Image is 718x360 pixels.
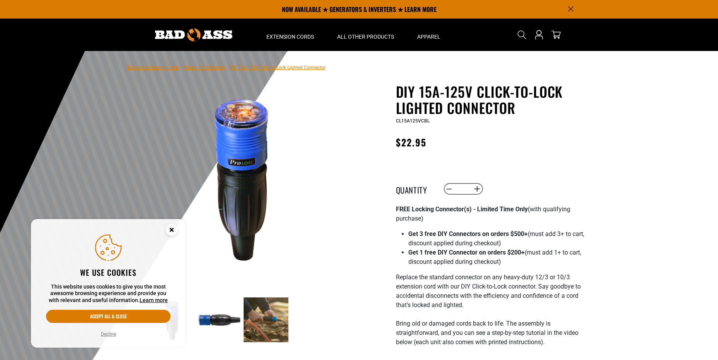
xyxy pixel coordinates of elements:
[99,330,118,338] button: Decline
[140,297,168,303] a: Learn more
[227,65,228,70] span: ›
[230,65,326,70] span: DIY 15A-125V Click-to-Lock Lighted Connector
[155,29,232,41] img: Bad Ass Extension Cords
[46,284,171,304] p: This website uses cookies to give you the most awesome browsing experience and provide you with r...
[396,83,585,116] h1: DIY 15A-125V Click-to-Lock Lighted Connector
[46,310,171,323] button: Accept all & close
[406,19,452,51] summary: Apparel
[408,230,584,247] span: (must add 3+ to cart, discount applied during checkout)
[408,249,581,265] span: (must add 1+ to cart, discount applied during checkout)
[396,273,585,356] p: Replace the standard connector on any heavy-duty 12/3 or 10/3 extension cord with our DIY Click-t...
[184,65,225,70] a: Return to Collection
[127,65,179,70] a: Bad Ass Extension Cords
[396,184,435,194] label: Quantity
[396,205,570,222] span: (with qualifying purchase)
[326,19,406,51] summary: All Other Products
[266,33,314,40] span: Extension Cords
[181,65,182,70] span: ›
[46,267,171,277] h2: We use cookies
[396,118,430,124] span: CL15A125VCBL
[408,249,525,256] strong: Get 1 free DIY Connector on orders $200+
[408,230,528,238] strong: Get 3 free DIY Connectors on orders $500+
[396,205,528,213] strong: FREE Locking Connector(s) - Limited Time Only
[31,219,186,348] aside: Cookie Consent
[516,29,528,41] summary: Search
[417,33,440,40] span: Apparel
[337,33,394,40] span: All Other Products
[255,19,326,51] summary: Extension Cords
[396,135,426,149] span: $22.95
[127,63,326,72] nav: breadcrumbs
